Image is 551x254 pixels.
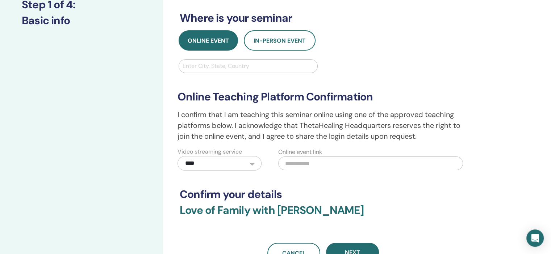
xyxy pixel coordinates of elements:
h3: Love of Family with [PERSON_NAME] [180,204,467,225]
h3: Confirm your details [180,188,467,201]
span: In-Person Event [254,37,306,44]
h3: Online Teaching Platform Confirmation [178,90,469,103]
label: Online event link [278,148,322,156]
span: Online Event [188,37,229,44]
div: Open Intercom Messenger [526,229,544,247]
p: I confirm that I am teaching this seminar online using one of the approved teaching platforms bel... [178,109,469,142]
label: Video streaming service [178,147,242,156]
h3: Basic info [22,14,141,27]
h3: Where is your seminar [180,12,467,25]
button: Online Event [179,30,238,51]
button: In-Person Event [244,30,316,51]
